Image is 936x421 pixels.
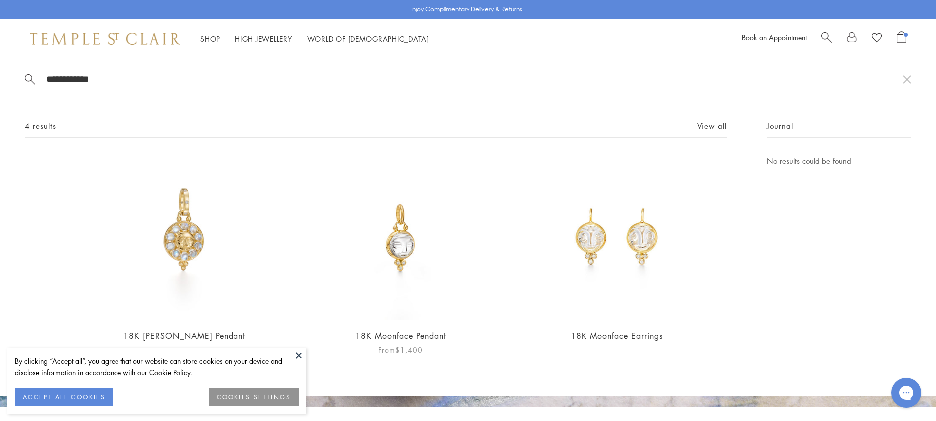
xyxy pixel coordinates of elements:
[886,374,926,411] iframe: Gorgias live chat messenger
[200,33,429,45] nav: Main navigation
[25,120,56,132] span: 4 results
[767,155,911,167] p: No results could be found
[318,155,484,321] img: P71852-CRMNFC10
[821,31,832,46] a: Search
[15,355,299,378] div: By clicking “Accept all”, you agree that our website can store cookies on your device and disclos...
[200,34,220,44] a: ShopShop
[742,32,807,42] a: Book an Appointment
[123,330,245,341] a: 18K [PERSON_NAME] Pendant
[355,330,446,341] a: 18K Moonface Pendant
[307,34,429,44] a: World of [DEMOGRAPHIC_DATA]World of [DEMOGRAPHIC_DATA]
[534,155,700,321] img: 18K Moonface Earrings
[378,344,423,356] span: From
[897,31,906,46] a: Open Shopping Bag
[697,120,727,131] a: View all
[30,33,180,45] img: Temple St. Clair
[15,388,113,406] button: ACCEPT ALL COOKIES
[571,330,663,341] a: 18K Moonface Earrings
[395,345,423,355] span: $1,400
[409,4,522,14] p: Enjoy Complimentary Delivery & Returns
[767,120,793,132] span: Journal
[872,31,882,46] a: View Wishlist
[209,388,299,406] button: COOKIES SETTINGS
[235,34,292,44] a: High JewelleryHigh Jewellery
[102,155,268,321] img: P34861-LUNAHABM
